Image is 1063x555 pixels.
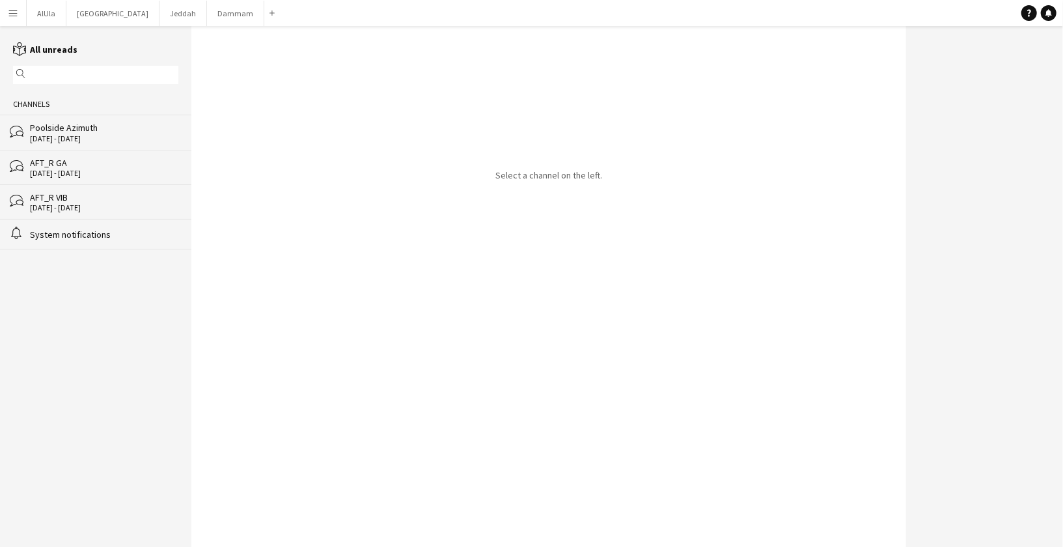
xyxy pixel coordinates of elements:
div: [DATE] - [DATE] [30,169,178,178]
div: AFT_R GA [30,157,178,169]
p: Select a channel on the left. [495,169,602,181]
div: [DATE] - [DATE] [30,203,178,212]
div: [DATE] - [DATE] [30,134,178,143]
button: Jeddah [159,1,207,26]
button: [GEOGRAPHIC_DATA] [66,1,159,26]
div: System notifications [30,229,178,240]
div: AFT_R VIB [30,192,178,203]
button: AlUla [27,1,66,26]
a: All unreads [13,44,77,55]
div: Poolside Azimuth [30,122,178,134]
button: Dammam [207,1,264,26]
